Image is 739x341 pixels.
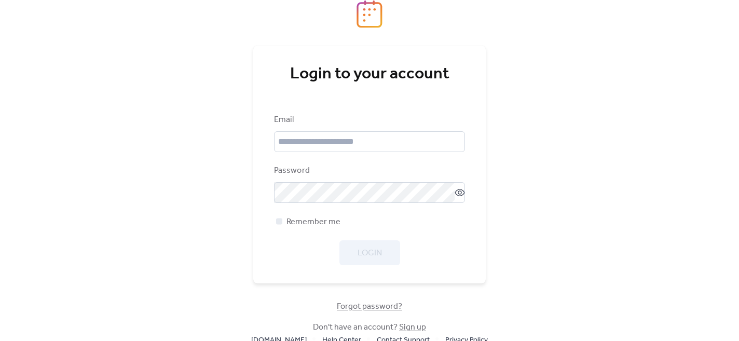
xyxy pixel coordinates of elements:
[313,321,426,334] span: Don't have an account?
[337,301,402,313] span: Forgot password?
[274,165,463,177] div: Password
[274,114,463,126] div: Email
[337,304,402,309] a: Forgot password?
[274,64,465,85] div: Login to your account
[399,319,426,335] a: Sign up
[286,216,340,228] span: Remember me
